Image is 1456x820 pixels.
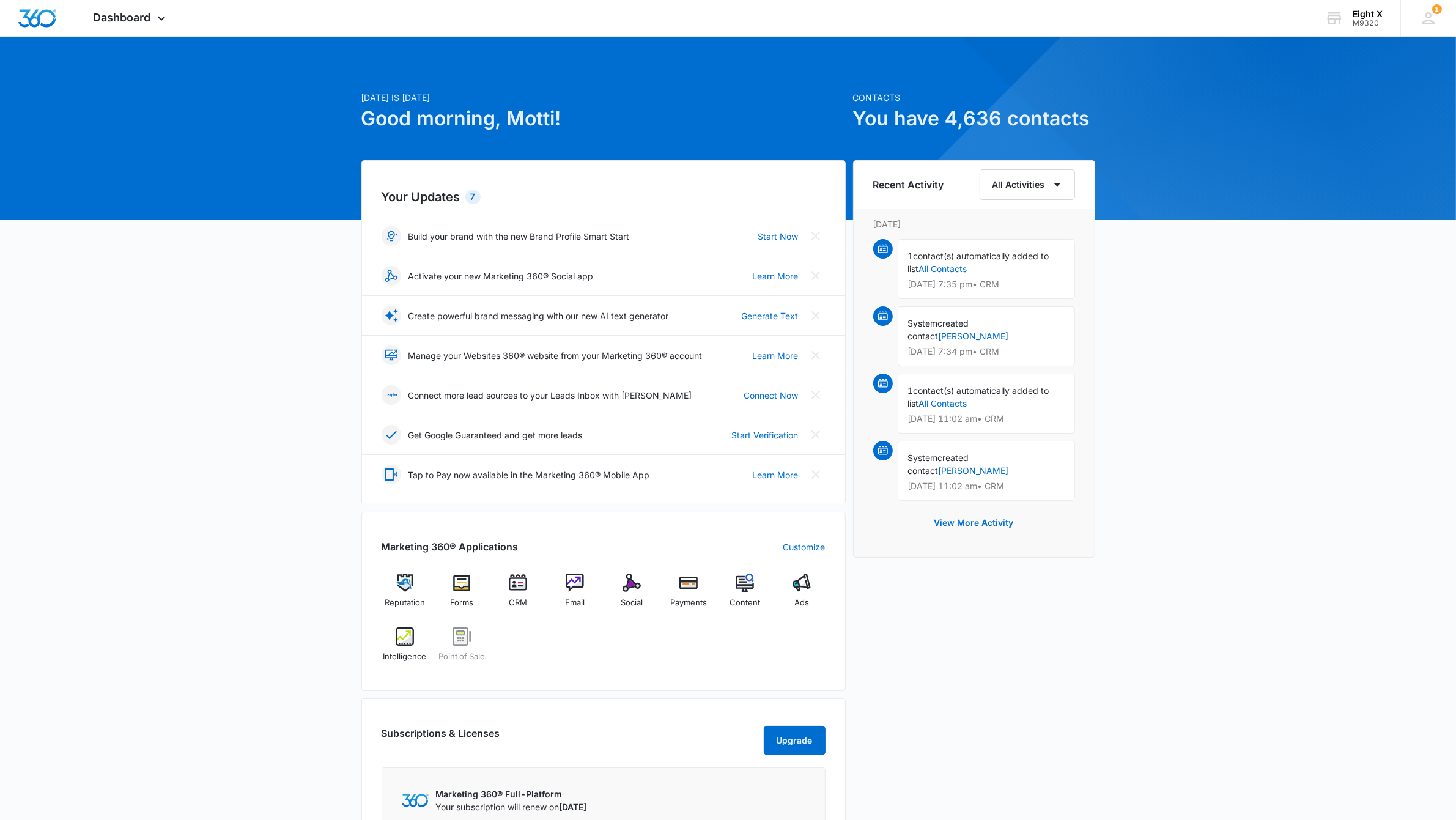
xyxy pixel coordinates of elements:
[873,177,944,192] h6: Recent Activity
[565,597,585,609] span: Email
[552,574,599,618] a: Email
[919,398,967,408] a: All Contacts
[908,385,914,396] span: 1
[753,468,799,481] a: Learn More
[383,651,426,663] span: Intelligence
[438,574,485,618] a: Forms
[465,190,481,204] div: 7
[778,574,826,618] a: Ads
[450,597,473,609] span: Forms
[753,270,799,283] a: Learn More
[436,800,587,813] p: Your subscription will renew on
[621,597,643,609] span: Social
[806,226,826,246] button: Close
[753,349,799,362] a: Learn More
[1432,4,1442,14] span: 1
[1353,9,1383,19] div: account name
[1353,19,1383,28] div: account id
[438,651,485,663] span: Point of Sale
[438,627,485,671] a: Point of Sale
[783,541,826,553] a: Customize
[408,309,669,322] p: Create powerful brand messaging with our new AI text generator
[408,270,594,283] p: Activate your new Marketing 360® Social app
[361,91,846,104] p: [DATE] is [DATE]
[873,218,1075,231] p: [DATE]
[1432,4,1442,14] div: notifications count
[908,318,938,328] span: System
[908,452,969,476] span: created contact
[408,349,703,362] p: Manage your Websites 360® website from your Marketing 360® account
[732,429,799,441] a: Start Verification
[908,385,1049,408] span: contact(s) automatically added to list
[408,468,650,481] p: Tap to Pay now available in the Marketing 360® Mobile App
[908,251,1049,274] span: contact(s) automatically added to list
[408,389,692,402] p: Connect more lead sources to your Leads Inbox with [PERSON_NAME]
[608,574,656,618] a: Social
[509,597,527,609] span: CRM
[764,726,826,755] button: Upgrade
[908,452,938,463] span: System
[361,104,846,133] h1: Good morning, Motti!
[908,347,1065,356] p: [DATE] 7:34 pm • CRM
[665,574,712,618] a: Payments
[730,597,760,609] span: Content
[908,415,1065,423] p: [DATE] 11:02 am • CRM
[722,574,769,618] a: Content
[742,309,799,322] a: Generate Text
[922,508,1026,537] button: View More Activity
[806,465,826,484] button: Close
[402,794,429,807] img: Marketing 360 Logo
[560,802,587,812] span: [DATE]
[408,230,630,243] p: Build your brand with the new Brand Profile Smart Start
[806,385,826,405] button: Close
[670,597,707,609] span: Payments
[744,389,799,402] a: Connect Now
[794,597,809,609] span: Ads
[382,726,500,750] h2: Subscriptions & Licenses
[382,188,826,206] h2: Your Updates
[806,345,826,365] button: Close
[806,266,826,286] button: Close
[436,788,587,800] p: Marketing 360® Full-Platform
[908,280,1065,289] p: [DATE] 7:35 pm • CRM
[385,597,425,609] span: Reputation
[94,11,151,24] span: Dashboard
[758,230,799,243] a: Start Now
[806,425,826,445] button: Close
[495,574,542,618] a: CRM
[806,306,826,325] button: Close
[408,429,583,441] p: Get Google Guaranteed and get more leads
[908,251,914,261] span: 1
[908,482,1065,490] p: [DATE] 11:02 am • CRM
[853,91,1095,104] p: Contacts
[908,318,969,341] span: created contact
[382,574,429,618] a: Reputation
[939,331,1009,341] a: [PERSON_NAME]
[382,539,519,554] h2: Marketing 360® Applications
[382,627,429,671] a: Intelligence
[980,169,1075,200] button: All Activities
[939,465,1009,476] a: [PERSON_NAME]
[853,104,1095,133] h1: You have 4,636 contacts
[919,264,967,274] a: All Contacts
